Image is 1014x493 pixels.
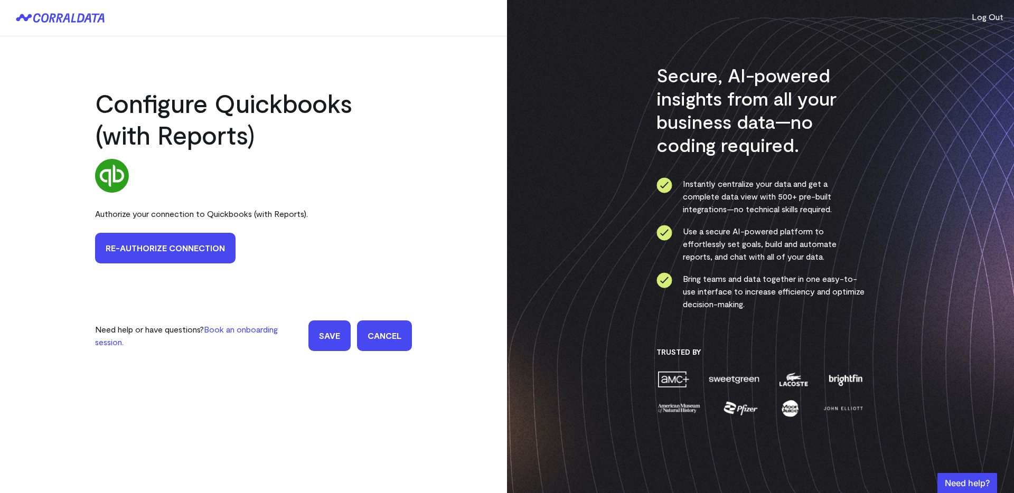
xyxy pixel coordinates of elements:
[357,320,412,351] a: Cancel
[656,177,672,193] img: ico-check-circle-4b19435c.svg
[656,399,702,418] img: amnh-5afada46.png
[656,63,865,156] h3: Secure, AI-powered insights from all your business data—no coding required.
[656,272,865,310] li: Bring teams and data together in one easy-to-use interface to increase efficiency and optimize de...
[656,347,865,357] h3: Trusted By
[95,201,412,226] div: Authorize your connection to Quickbooks (with Reports).
[822,399,865,418] img: john-elliott-25751c40.png
[972,11,1003,23] button: Log Out
[708,370,760,388] img: sweetgreen-1d1fb32c.png
[656,272,672,288] img: ico-check-circle-4b19435c.svg
[95,233,236,263] a: Re-authorize Connection
[780,399,801,418] img: moon-juice-c312e729.png
[95,159,129,193] img: quickbooks-67797952.svg
[95,87,412,150] h2: Configure Quickbooks (with Reports)
[95,323,302,348] p: Need help or have questions?
[656,370,690,388] img: amc-0b11a8f1.png
[778,370,809,388] img: lacoste-7a6b0538.png
[827,370,865,388] img: brightfin-a251e171.png
[722,399,759,418] img: pfizer-e137f5fc.png
[308,320,351,351] input: Save
[656,225,672,241] img: ico-check-circle-4b19435c.svg
[656,225,865,263] li: Use a secure AI-powered platform to effortlessly set goals, build and automate reports, and chat ...
[656,177,865,215] li: Instantly centralize your data and get a complete data view with 500+ pre-built integrations—no t...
